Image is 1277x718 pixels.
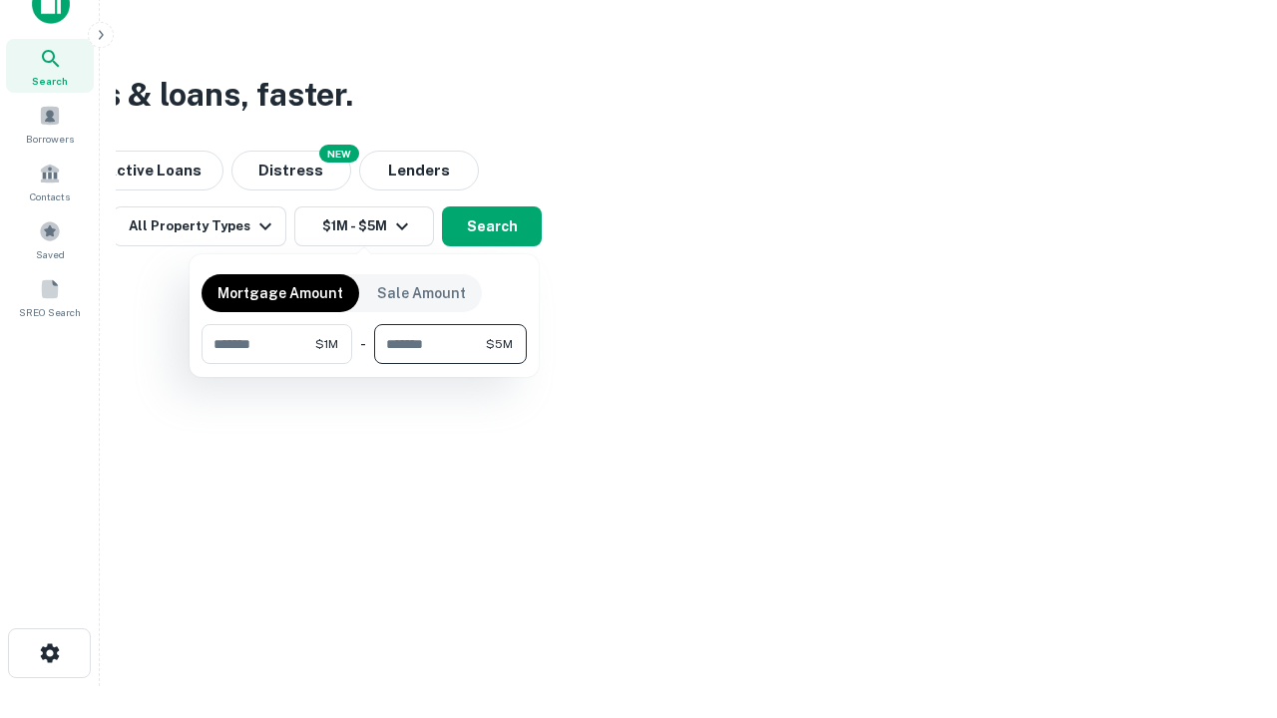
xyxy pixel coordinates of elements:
[360,324,366,364] div: -
[217,282,343,304] p: Mortgage Amount
[486,335,513,353] span: $5M
[1177,558,1277,654] iframe: Chat Widget
[315,335,338,353] span: $1M
[377,282,466,304] p: Sale Amount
